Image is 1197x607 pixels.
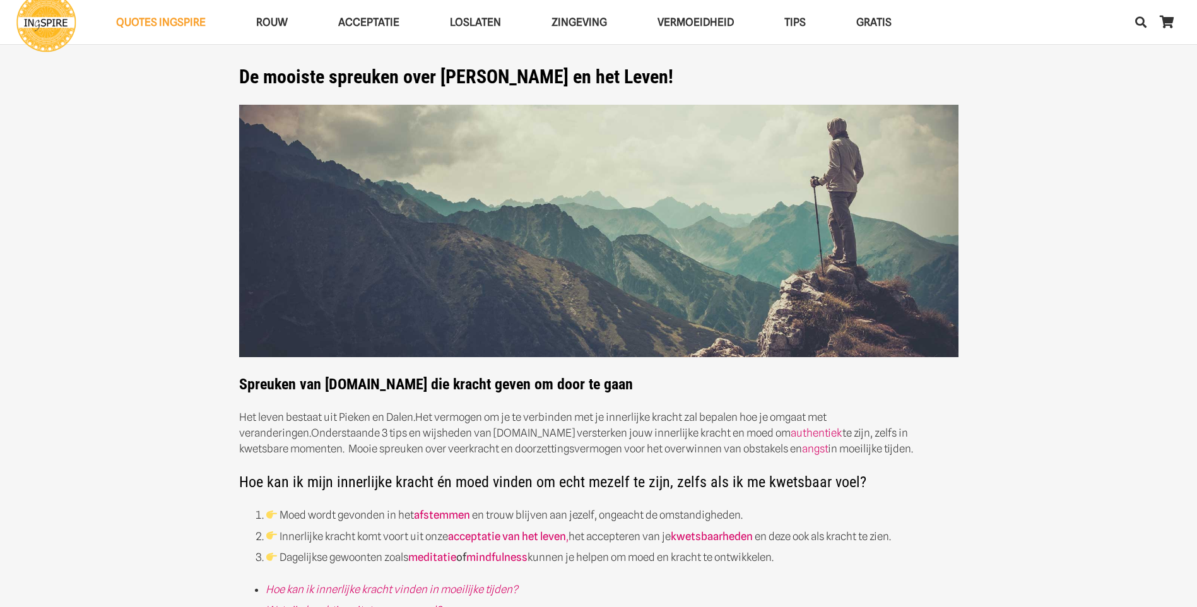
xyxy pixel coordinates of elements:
[791,427,842,439] a: authentiek
[239,410,958,457] p: Het leven bestaat uit Pieken en Dalen Het vermogen om je te verbinden met je innerlijke kracht za...
[338,16,399,28] span: Acceptatie
[239,66,958,88] h1: De mooiste spreuken over [PERSON_NAME] en het Leven!
[266,509,277,520] img: 👉
[408,551,456,563] a: meditatie
[657,16,734,28] span: VERMOEIDHEID
[632,6,759,38] a: VERMOEIDHEIDVERMOEIDHEID Menu
[425,6,526,38] a: LoslatenLoslaten Menu
[231,6,313,38] a: ROUWROUW Menu
[266,551,277,562] img: 👉
[448,530,566,543] strong: acceptatie van het leven
[784,16,806,28] span: TIPS
[759,6,831,38] a: TIPSTIPS Menu
[856,16,892,28] span: GRATIS
[831,6,917,38] a: GRATISGRATIS Menu
[1128,6,1153,38] a: Zoeken
[448,530,569,543] a: acceptatie van het leven,
[466,551,528,563] a: mindfulness
[413,411,415,423] em: .
[256,16,288,28] span: ROUW
[414,509,470,521] a: afstemmen
[266,529,958,545] li: Innerlijke kracht komt voort uit onze het accepteren van je en deze ook als kracht te zien.
[266,550,958,565] li: Dagelijkse gewoonten zoals kunnen je helpen om moed en kracht te ontwikkelen.
[309,427,311,439] em: .
[116,16,206,28] span: QUOTES INGSPIRE
[313,6,425,38] a: AcceptatieAcceptatie Menu
[266,530,277,541] img: 👉
[526,6,632,38] a: ZingevingZingeving Menu
[266,583,518,596] a: Hoe kan ik innerlijke kracht vinden in moeilijke tijden?
[239,105,958,358] img: Quotes over Kracht en Levenslessen voor veerkracht op ingspire
[450,16,501,28] span: Loslaten
[408,551,528,563] strong: of
[239,473,958,492] h2: Hoe kan ik mijn innerlijke kracht én moed vinden om echt mezelf te zijn, zelfs als ik me kwetsbaa...
[802,442,828,455] a: angst
[239,105,958,394] strong: Spreuken van [DOMAIN_NAME] die kracht geven om door te gaan
[91,6,231,38] a: QUOTES INGSPIREQUOTES INGSPIRE Menu
[266,507,958,523] li: Moed wordt gevonden in het en trouw blijven aan jezelf, ongeacht de omstandigheden.
[551,16,607,28] span: Zingeving
[671,530,753,543] a: kwetsbaarheden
